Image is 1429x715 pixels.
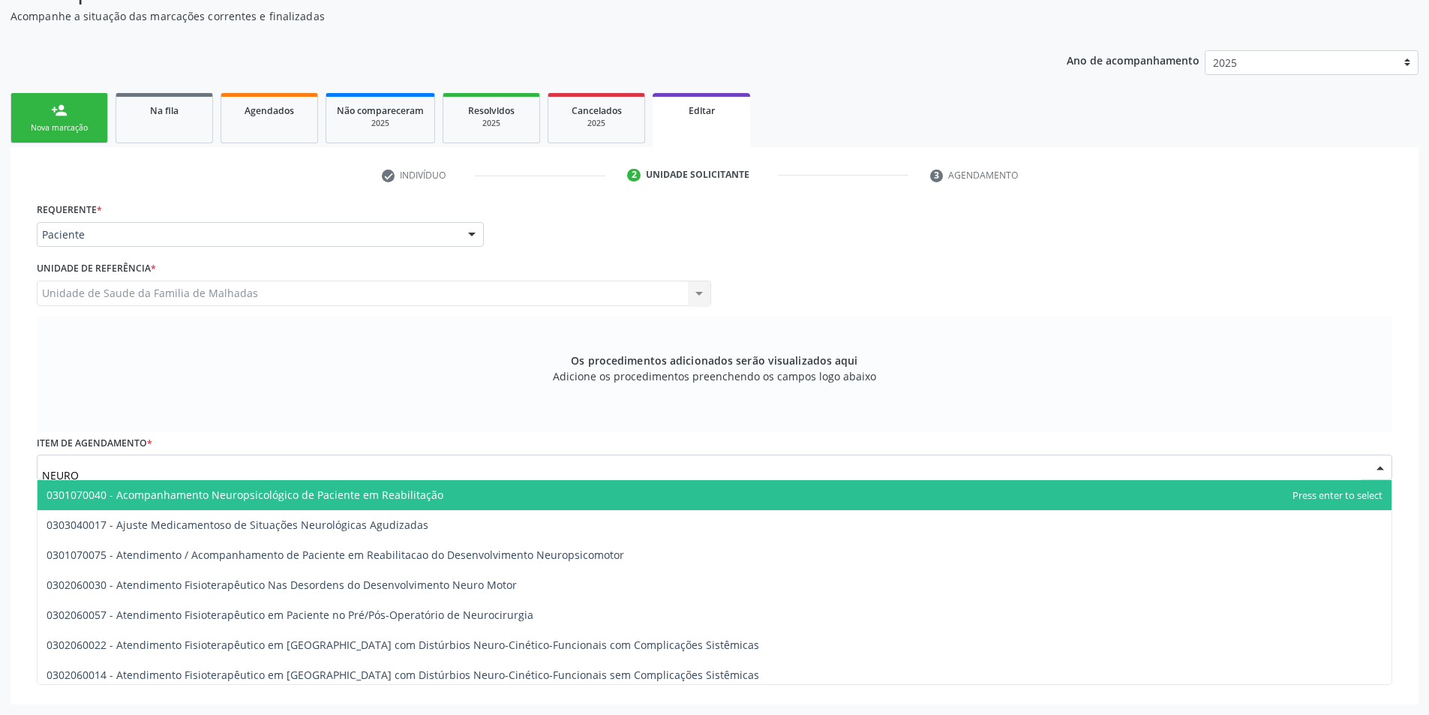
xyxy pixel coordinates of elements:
[559,118,634,129] div: 2025
[11,8,996,24] p: Acompanhe a situação das marcações correntes e finalizadas
[22,122,97,134] div: Nova marcação
[37,257,156,281] label: Unidade de referência
[1067,50,1199,69] p: Ano de acompanhamento
[47,488,443,502] span: 0301070040 - Acompanhamento Neuropsicológico de Paciente em Reabilitação
[47,608,533,622] span: 0302060057 - Atendimento Fisioterapêutico em Paciente no Pré/Pós-Operatório de Neurocirurgia
[42,227,453,242] span: Paciente
[47,548,624,562] span: 0301070075 - Atendimento / Acompanhamento de Paciente em Reabilitacao do Desenvolvimento Neuropsi...
[337,104,424,117] span: Não compareceram
[553,368,876,384] span: Adicione os procedimentos preenchendo os campos logo abaixo
[51,102,68,119] div: person_add
[627,169,641,182] div: 2
[245,104,294,117] span: Agendados
[37,199,102,222] label: Requerente
[572,104,622,117] span: Cancelados
[47,638,759,652] span: 0302060022 - Atendimento Fisioterapêutico em [GEOGRAPHIC_DATA] com Distúrbios Neuro-Cinético-Func...
[337,118,424,129] div: 2025
[47,518,428,532] span: 0303040017 - Ajuste Medicamentoso de Situações Neurológicas Agudizadas
[468,104,515,117] span: Resolvidos
[150,104,179,117] span: Na fila
[37,432,152,455] label: Item de agendamento
[47,578,517,592] span: 0302060030 - Atendimento Fisioterapêutico Nas Desordens do Desenvolvimento Neuro Motor
[571,353,857,368] span: Os procedimentos adicionados serão visualizados aqui
[47,668,759,682] span: 0302060014 - Atendimento Fisioterapêutico em [GEOGRAPHIC_DATA] com Distúrbios Neuro-Cinético-Func...
[689,104,715,117] span: Editar
[454,118,529,129] div: 2025
[42,460,1361,490] input: Buscar por procedimento
[646,168,749,182] div: Unidade solicitante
